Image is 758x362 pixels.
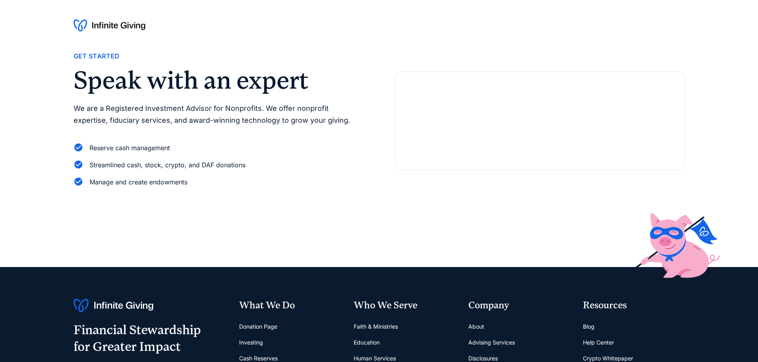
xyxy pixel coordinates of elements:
[239,299,341,312] div: What We Do
[354,335,380,350] a: Education
[90,143,170,153] div: Reserve cash management
[90,160,246,170] div: Streamlined cash, stock, crypto, and DAF donations
[74,51,120,62] div: Get Started
[74,68,363,93] h2: Speak with an expert
[354,319,398,335] a: Faith & Ministries
[583,299,685,312] div: Resources
[354,299,456,312] div: Who We Serve
[583,319,594,335] a: Blog
[468,335,515,350] a: Advising Services
[408,97,672,157] iframe: Form 0
[74,103,363,127] p: We are a Registered Investment Advisor for Nonprofits. We offer nonprofit expertise, fiduciary se...
[468,319,484,335] a: About
[583,335,614,350] a: Help Center
[468,299,570,312] div: Company
[239,335,263,350] a: Investing
[239,319,277,335] a: Donation Page
[74,322,201,355] div: Financial Stewardship for Greater Impact
[90,177,187,188] div: Manage and create endowments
